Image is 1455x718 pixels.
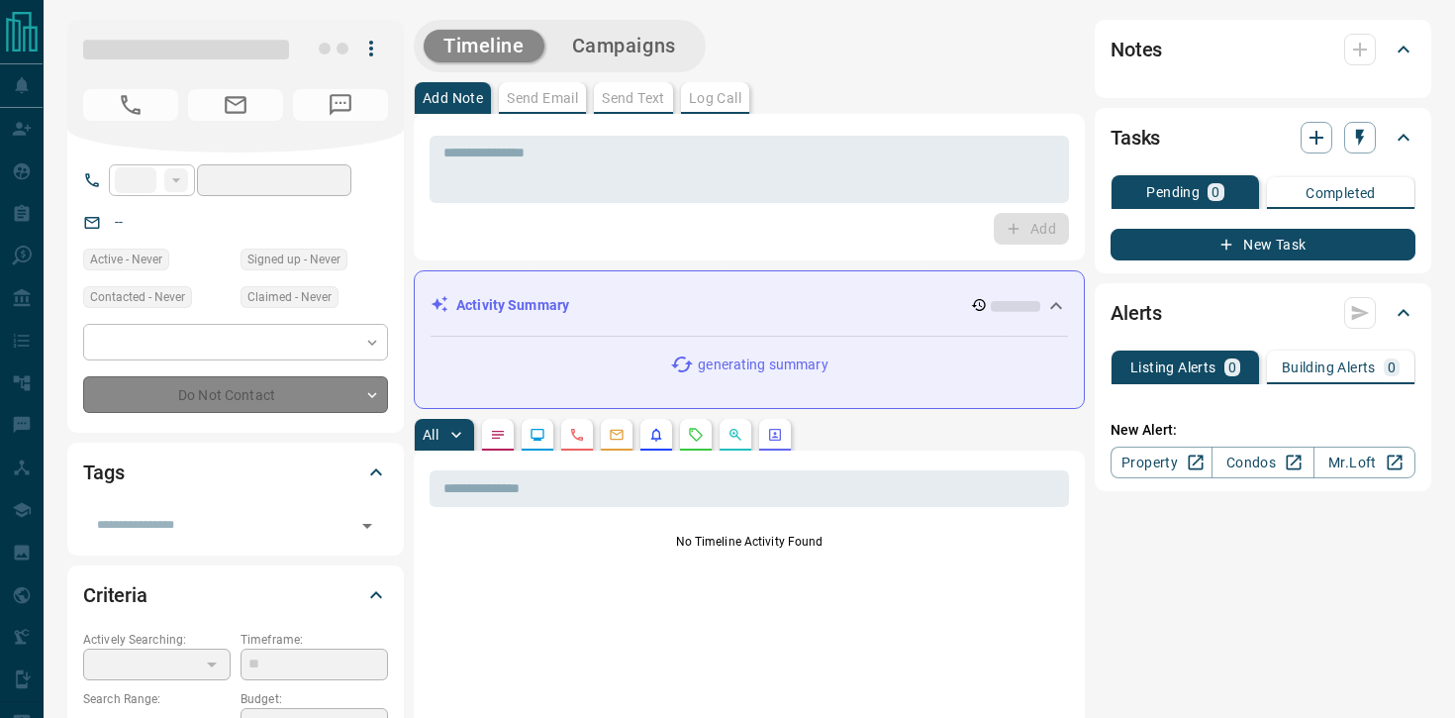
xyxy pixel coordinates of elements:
p: 0 [1388,360,1396,374]
h2: Tags [83,457,124,488]
svg: Agent Actions [767,427,783,443]
span: Active - Never [90,250,162,269]
h2: Criteria [83,579,147,611]
button: New Task [1111,229,1415,260]
button: Open [353,512,381,540]
p: 0 [1228,360,1236,374]
p: Timeframe: [241,631,388,649]
div: Notes [1111,26,1415,73]
a: -- [115,214,123,230]
svg: Opportunities [727,427,743,443]
svg: Listing Alerts [648,427,664,443]
div: Do Not Contact [83,376,388,413]
span: No Number [83,89,178,121]
p: Activity Summary [456,295,569,316]
svg: Calls [569,427,585,443]
p: No Timeline Activity Found [430,533,1069,551]
svg: Lead Browsing Activity [530,427,545,443]
span: Signed up - Never [247,250,340,269]
p: Actively Searching: [83,631,231,649]
button: Timeline [424,30,544,62]
p: Add Note [423,91,483,105]
a: Mr.Loft [1313,447,1415,478]
svg: Emails [609,427,625,443]
svg: Requests [688,427,704,443]
p: Pending [1146,185,1200,199]
p: Budget: [241,690,388,708]
p: generating summary [698,355,827,375]
a: Property [1111,447,1212,478]
div: Alerts [1111,289,1415,337]
div: Criteria [83,571,388,619]
h2: Notes [1111,34,1162,65]
h2: Alerts [1111,297,1162,329]
div: Activity Summary [431,287,1068,324]
p: Listing Alerts [1130,360,1216,374]
span: No Number [293,89,388,121]
p: Completed [1306,186,1376,200]
span: No Email [188,89,283,121]
p: All [423,428,438,442]
span: Contacted - Never [90,287,185,307]
div: Tags [83,449,388,496]
p: New Alert: [1111,420,1415,441]
span: Claimed - Never [247,287,332,307]
p: Building Alerts [1282,360,1376,374]
div: Tasks [1111,114,1415,161]
a: Condos [1212,447,1313,478]
svg: Notes [490,427,506,443]
p: 0 [1212,185,1219,199]
button: Campaigns [552,30,696,62]
p: Search Range: [83,690,231,708]
h2: Tasks [1111,122,1160,154]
